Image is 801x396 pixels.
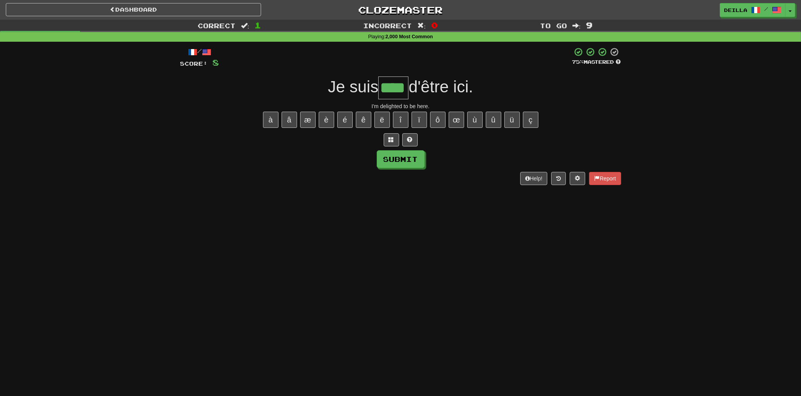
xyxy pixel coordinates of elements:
[523,112,538,128] button: ç
[386,34,433,39] strong: 2,000 Most Common
[586,20,593,30] span: 9
[408,78,473,96] span: d'être ici.
[520,172,548,185] button: Help!
[282,112,297,128] button: â
[572,59,621,66] div: Mastered
[180,102,621,110] div: I'm delighted to be here.
[328,78,379,96] span: Je suis
[449,112,464,128] button: œ
[572,22,581,29] span: :
[724,7,747,14] span: Deilla
[319,112,334,128] button: è
[486,112,501,128] button: û
[572,59,584,65] span: 75 %
[504,112,520,128] button: ü
[180,60,208,67] span: Score:
[180,47,219,57] div: /
[374,112,390,128] button: ë
[467,112,483,128] button: ù
[412,112,427,128] button: ï
[337,112,353,128] button: é
[356,112,371,128] button: ê
[764,6,768,12] span: /
[540,22,567,29] span: To go
[241,22,249,29] span: :
[213,58,219,67] span: 8
[417,22,426,29] span: :
[6,3,261,16] a: Dashboard
[377,150,425,168] button: Submit
[363,22,412,29] span: Incorrect
[551,172,566,185] button: Round history (alt+y)
[254,20,261,30] span: 1
[263,112,278,128] button: à
[384,133,399,146] button: Switch sentence to multiple choice alt+p
[720,3,786,17] a: Deilla /
[589,172,621,185] button: Report
[198,22,236,29] span: Correct
[431,20,438,30] span: 0
[393,112,408,128] button: î
[273,3,528,17] a: Clozemaster
[300,112,316,128] button: æ
[402,133,418,146] button: Single letter hint - you only get 1 per sentence and score half the points! alt+h
[430,112,446,128] button: ô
